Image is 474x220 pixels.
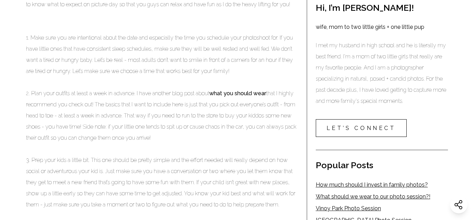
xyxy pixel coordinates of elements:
[316,159,448,172] h2: Popular Posts
[316,23,448,31] h3: wife, mom to two little girls + one little pup
[209,90,266,97] a: what you should wear
[316,119,407,137] a: LET’S CONNECT
[26,155,298,210] p: 3. Prep your kids a little bit. This one should be pretty simple and the effort needed will reall...
[316,181,448,189] a: How much should I invest in family photos?
[26,32,298,77] p: 1. Make sure you are intentional about the date and especially the time you schedule your photosh...
[316,193,448,201] a: What should we wear to our photo session?!
[316,1,448,15] h2: Hi, I’m [PERSON_NAME]!
[26,88,298,144] p: 2. Plan your outfits at least a week in advance. I have another blog post about that I highly rec...
[316,204,448,213] a: Vinoy Park Photo Session
[316,40,448,107] p: I met my husband in high school and he is literally my best friend. I'm a mom of two little girls...
[450,196,467,213] button: Share this website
